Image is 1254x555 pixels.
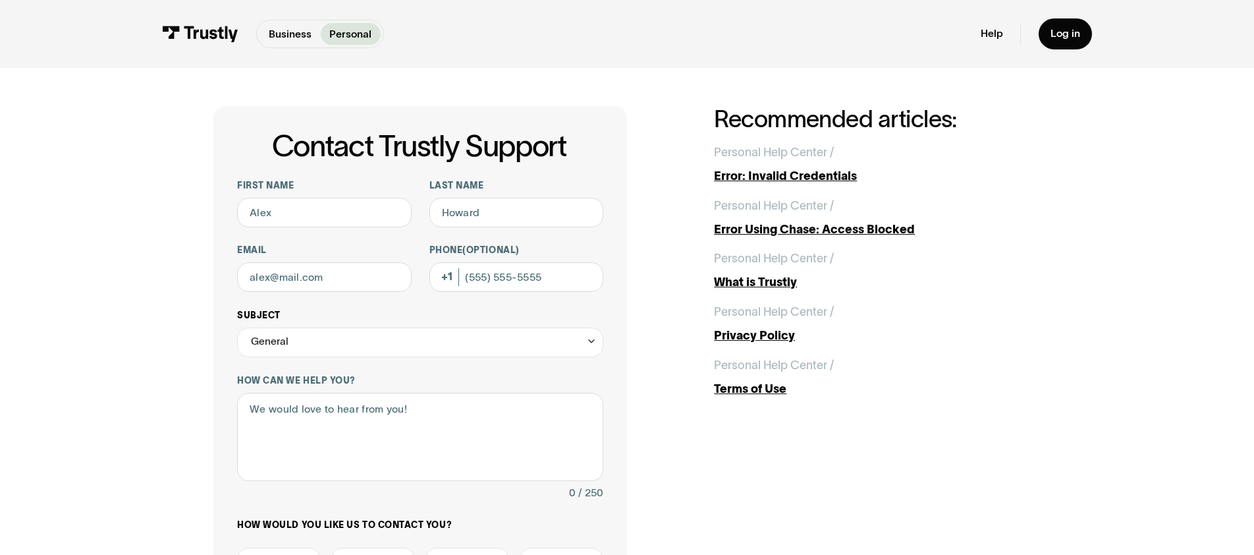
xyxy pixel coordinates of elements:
[714,380,1040,398] div: Terms of Use
[714,357,834,374] div: Personal Help Center /
[714,221,1040,239] div: Error Using Chase: Access Blocked
[260,23,321,44] a: Business
[429,262,604,292] input: (555) 555-5555
[234,130,603,162] h1: Contact Trustly Support
[321,23,381,44] a: Personal
[714,197,834,215] div: Personal Help Center /
[714,197,1040,239] a: Personal Help Center /Error Using Chase: Access Blocked
[714,144,1040,185] a: Personal Help Center /Error: Invalid Credentials
[981,27,1003,40] a: Help
[429,180,604,192] label: Last name
[714,303,834,321] div: Personal Help Center /
[237,328,603,357] div: General
[237,375,603,387] label: How can we help you?
[714,250,1040,291] a: Personal Help Center /What is Trustly
[1050,27,1080,40] div: Log in
[237,180,412,192] label: First name
[714,144,834,161] div: Personal Help Center /
[578,484,603,502] div: / 250
[569,484,576,502] div: 0
[329,26,371,42] p: Personal
[429,198,604,227] input: Howard
[714,303,1040,345] a: Personal Help Center /Privacy Policy
[237,198,412,227] input: Alex
[251,333,288,351] div: General
[462,245,519,255] span: (Optional)
[714,106,1040,132] h2: Recommended articles:
[237,310,603,322] label: Subject
[714,274,1040,291] div: What is Trustly
[237,245,412,256] label: Email
[269,26,312,42] p: Business
[714,167,1040,185] div: Error: Invalid Credentials
[237,519,603,531] label: How would you like us to contact you?
[162,26,239,42] img: Trustly Logo
[714,357,1040,398] a: Personal Help Center /Terms of Use
[237,262,412,292] input: alex@mail.com
[429,245,604,256] label: Phone
[714,250,834,268] div: Personal Help Center /
[1039,18,1092,49] a: Log in
[714,327,1040,345] div: Privacy Policy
